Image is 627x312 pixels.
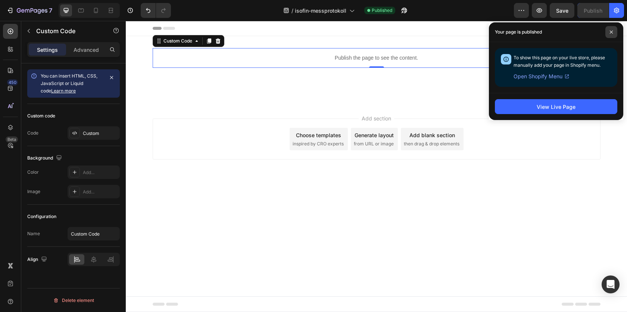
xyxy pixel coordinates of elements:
div: Custom [83,130,118,137]
button: 7 [3,3,56,18]
div: Beta [6,136,18,142]
iframe: Design area [126,21,627,312]
div: Generate layout [229,110,268,118]
span: isofin-messprotokoll [295,7,346,15]
span: inspired by CRO experts [167,120,218,126]
div: Delete element [53,296,94,305]
p: Custom Code [36,26,100,35]
a: Druckversion [419,45,494,62]
div: Add... [83,189,118,195]
div: Image [27,188,40,195]
p: Settings [37,46,58,54]
div: Background [27,153,63,163]
button: Save [550,3,574,18]
span: then drag & drop elements [278,120,334,126]
span: Open Shopify Menu [514,72,562,81]
button: Delete element [27,294,120,306]
a: Learn more [51,88,76,94]
span: / [291,7,293,15]
span: To show this page on your live store, please manually add your page in Shopify menu. [514,55,605,68]
span: from URL or image [228,120,268,126]
div: Open Intercom Messenger [602,275,620,293]
div: Custom Code [36,17,68,23]
p: Your page is published [495,28,542,36]
div: Color [27,169,39,176]
button: View Live Page [495,99,617,114]
p: 7 [49,6,52,15]
div: Add blank section [284,110,329,118]
div: View Live Page [537,103,575,111]
span: You can insert HTML, CSS, JavaScript or Liquid code [41,73,97,94]
div: Custom code [27,113,55,119]
p: Advanced [74,46,99,54]
p: Druckversion [439,47,485,60]
span: Add section [233,94,268,101]
div: Align [27,255,49,265]
div: Name [27,230,40,237]
span: Published [372,7,392,14]
div: Add... [83,169,118,176]
span: Save [556,7,568,14]
div: Configuration [27,213,56,220]
div: Undo/Redo [141,3,171,18]
div: Choose templates [170,110,215,118]
div: 450 [7,79,18,85]
p: Publish the page to see the content. [27,33,475,41]
button: Publish [577,3,609,18]
div: Publish [584,7,602,15]
div: Code [27,130,38,136]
